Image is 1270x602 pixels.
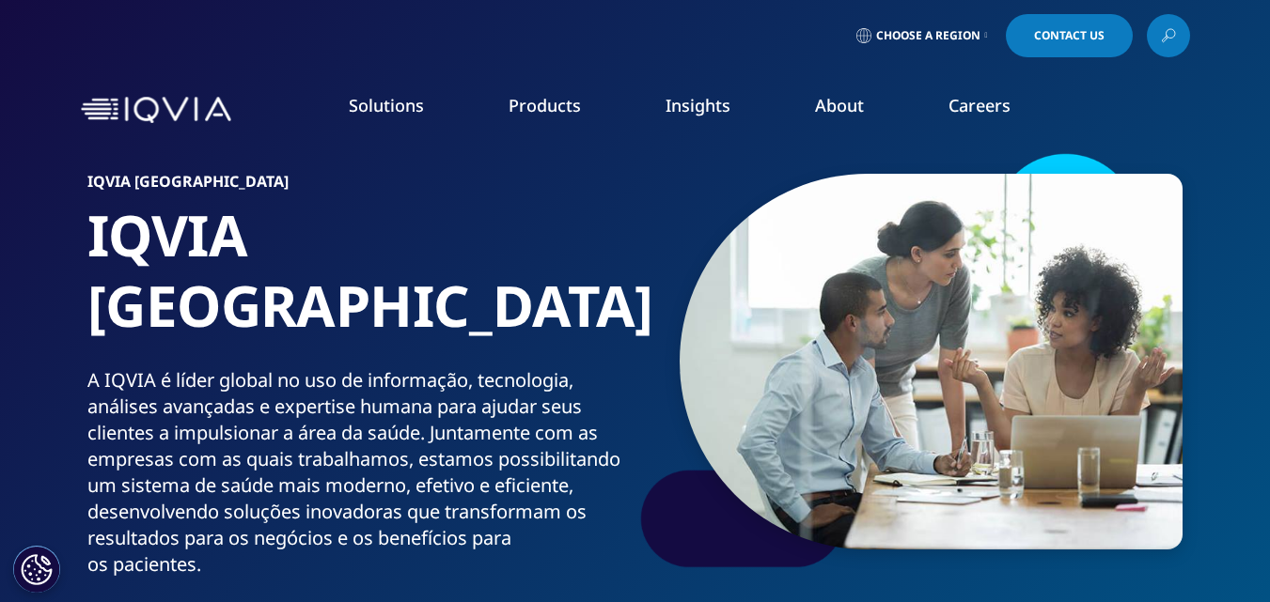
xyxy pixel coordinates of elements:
[349,94,424,116] a: Solutions
[1006,14,1133,57] a: Contact Us
[13,546,60,593] button: Definições de cookies
[666,94,730,116] a: Insights
[680,174,1183,549] img: 106_small-group-discussion.jpg
[949,94,1011,116] a: Careers
[815,94,864,116] a: About
[87,174,628,200] h6: IQVIA [GEOGRAPHIC_DATA]
[1034,30,1105,41] span: Contact Us
[239,66,1190,154] nav: Primary
[87,200,628,367] h1: IQVIA [GEOGRAPHIC_DATA]
[87,367,628,578] div: A IQVIA é líder global no uso de informação, tecnologia, análises avançadas e expertise humana pa...
[509,94,581,116] a: Products
[876,28,980,43] span: Choose a Region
